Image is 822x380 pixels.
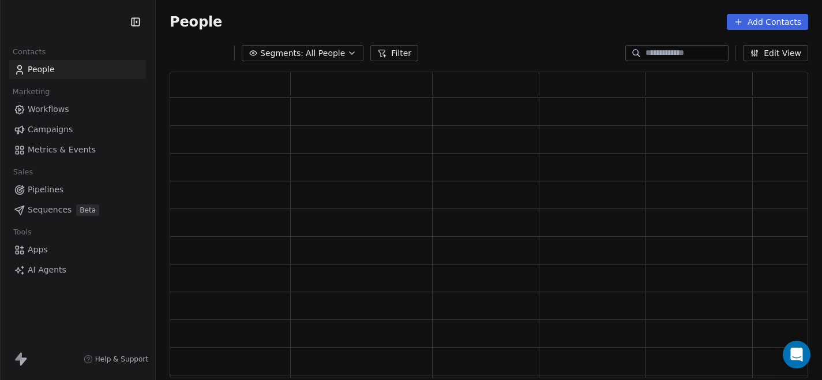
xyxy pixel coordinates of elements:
[28,103,69,116] span: Workflows
[9,240,146,259] a: Apps
[8,223,36,241] span: Tools
[9,180,146,199] a: Pipelines
[28,64,55,76] span: People
[170,13,222,31] span: People
[9,140,146,159] a: Metrics & Events
[28,204,72,216] span: Sequences
[9,100,146,119] a: Workflows
[84,355,148,364] a: Help & Support
[95,355,148,364] span: Help & Support
[8,163,38,181] span: Sales
[76,204,99,216] span: Beta
[9,260,146,280] a: AI Agents
[28,264,66,276] span: AI Agents
[727,14,808,30] button: Add Contacts
[306,47,345,59] span: All People
[9,200,146,219] a: SequencesBeta
[370,45,418,61] button: Filter
[9,120,146,139] a: Campaigns
[28,124,73,136] span: Campaigns
[28,244,48,256] span: Apps
[260,47,303,59] span: Segments:
[7,43,51,61] span: Contacts
[783,341,810,368] div: Open Intercom Messenger
[28,144,96,156] span: Metrics & Events
[9,60,146,79] a: People
[28,184,63,196] span: Pipelines
[743,45,808,61] button: Edit View
[7,83,55,100] span: Marketing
